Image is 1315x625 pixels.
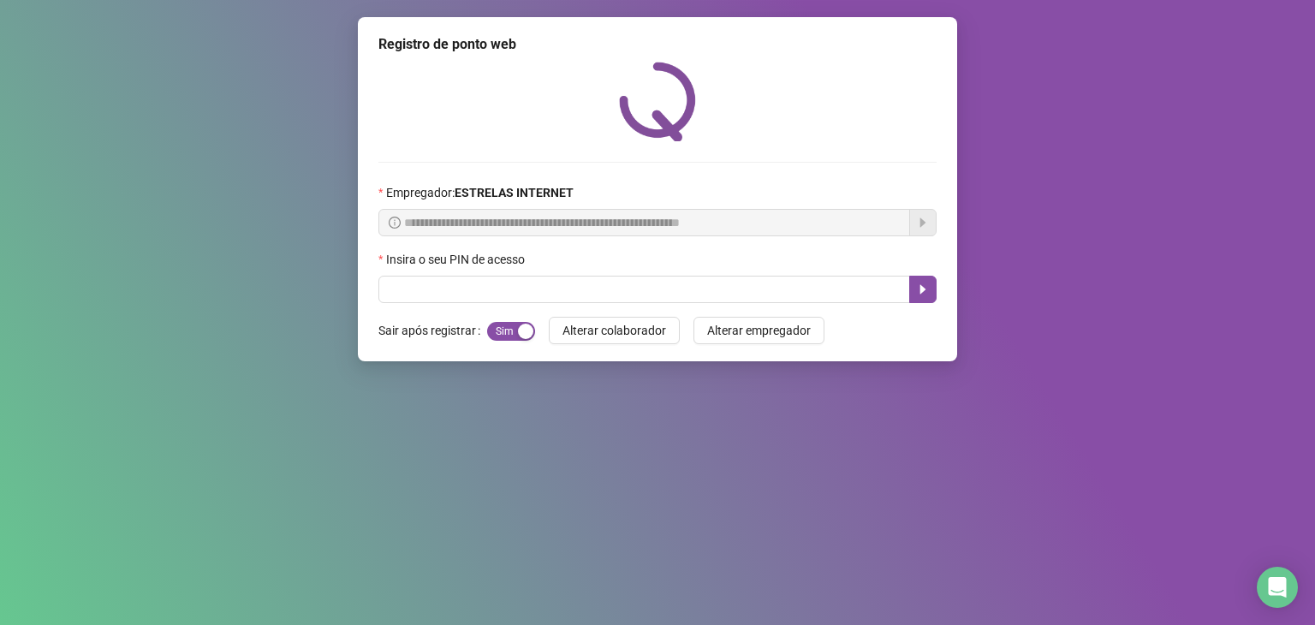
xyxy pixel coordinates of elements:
[693,317,824,344] button: Alterar empregador
[378,250,536,269] label: Insira o seu PIN de acesso
[378,34,937,55] div: Registro de ponto web
[707,321,811,340] span: Alterar empregador
[562,321,666,340] span: Alterar colaborador
[916,283,930,296] span: caret-right
[549,317,680,344] button: Alterar colaborador
[1257,567,1298,608] div: Open Intercom Messenger
[378,317,487,344] label: Sair após registrar
[455,186,574,199] strong: ESTRELAS INTERNET
[386,183,574,202] span: Empregador :
[619,62,696,141] img: QRPoint
[389,217,401,229] span: info-circle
